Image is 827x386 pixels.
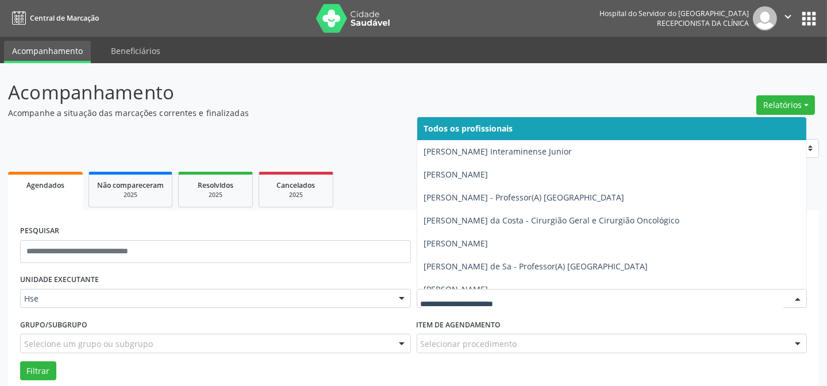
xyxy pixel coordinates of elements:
a: Acompanhamento [4,41,91,63]
span: Não compareceram [97,180,164,190]
span: [PERSON_NAME] [424,238,488,249]
button: apps [799,9,819,29]
span: [PERSON_NAME] de Sa - Professor(A) [GEOGRAPHIC_DATA] [424,261,648,272]
span: Hse [24,293,387,304]
p: Acompanhe a situação das marcações correntes e finalizadas [8,107,576,119]
span: [PERSON_NAME] - Professor(A) [GEOGRAPHIC_DATA] [424,192,625,203]
label: Grupo/Subgrupo [20,316,87,334]
span: Resolvidos [198,180,233,190]
button: Filtrar [20,361,56,381]
span: Recepcionista da clínica [657,18,749,28]
div: Hospital do Servidor do [GEOGRAPHIC_DATA] [599,9,749,18]
span: Central de Marcação [30,13,99,23]
img: img [753,6,777,30]
a: Central de Marcação [8,9,99,28]
span: Agendados [26,180,64,190]
div: 2025 [97,191,164,199]
button: Relatórios [756,95,815,115]
span: Todos os profissionais [424,123,513,134]
span: Selecione um grupo ou subgrupo [24,338,153,350]
label: Item de agendamento [417,316,501,334]
div: 2025 [187,191,244,199]
span: [PERSON_NAME] [424,284,488,295]
span: [PERSON_NAME] Interaminense Junior [424,146,572,157]
p: Acompanhamento [8,78,576,107]
div: 2025 [267,191,325,199]
label: PESQUISAR [20,222,59,240]
label: UNIDADE EXECUTANTE [20,271,99,289]
a: Beneficiários [103,41,168,61]
button:  [777,6,799,30]
span: [PERSON_NAME] da Costa - Cirurgião Geral e Cirurgião Oncológico [424,215,680,226]
span: [PERSON_NAME] [424,169,488,180]
span: Selecionar procedimento [421,338,517,350]
span: Cancelados [277,180,316,190]
i:  [782,10,794,23]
